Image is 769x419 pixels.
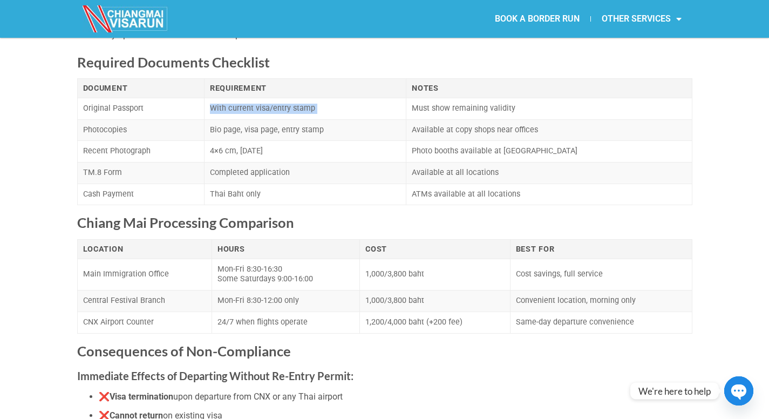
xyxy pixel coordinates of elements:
[212,239,359,259] th: Hours
[110,391,173,402] strong: Visa termination
[360,239,511,259] th: Cost
[205,163,406,184] td: Completed application
[205,98,406,119] td: With current visa/entry stamp
[77,342,692,360] h2: Consequences of Non-Compliance
[77,119,205,141] td: Photocopies
[510,290,692,312] td: Convenient location, morning only
[205,141,406,163] td: 4×6 cm, [DATE]
[212,290,359,312] td: Mon-Fri 8:30-12:00 only
[212,259,359,290] td: Mon-Fri 8:30-16:30 Some Saturdays 9:00-16:00
[484,6,590,31] a: BOOK A BORDER RUN
[406,163,692,184] td: Available at all locations
[77,78,205,98] th: Document
[360,290,511,312] td: 1,000/3,800 baht
[77,98,205,119] td: Original Passport
[205,184,406,205] td: Thai Baht only
[510,239,692,259] th: Best For
[591,6,692,31] a: OTHER SERVICES
[406,119,692,141] td: Available at copy shops near offices
[406,184,692,205] td: ATMs available at all locations
[77,367,692,384] h3: Immediate Effects of Departing Without Re-Entry Permit:
[406,78,692,98] th: Notes
[77,259,212,290] td: Main Immigration Office
[205,119,406,141] td: Bio page, visa page, entry stamp
[77,141,205,163] td: Recent Photograph
[77,239,212,259] th: Location
[406,141,692,163] td: Photo booths available at [GEOGRAPHIC_DATA]
[77,312,212,333] td: CNX Airport Counter
[360,312,511,333] td: 1,200/4,000 baht (+200 fee)
[77,290,212,312] td: Central Festival Branch
[205,78,406,98] th: Requirement
[510,312,692,333] td: Same-day departure convenience
[510,259,692,290] td: Cost savings, full service
[77,54,270,70] span: Required Documents Checklist
[212,312,359,333] td: 24/7 when flights operate
[360,259,511,290] td: 1,000/3,800 baht
[77,214,692,232] h2: Chiang Mai Processing Comparison
[385,6,692,31] nav: Menu
[99,390,692,404] li: ❌ upon departure from CNX or any Thai airport
[77,163,205,184] td: TM.8 Form
[406,98,692,119] td: Must show remaining validity
[77,184,205,205] td: Cash Payment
